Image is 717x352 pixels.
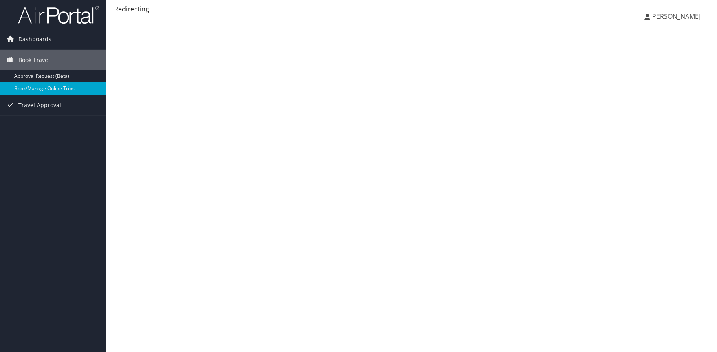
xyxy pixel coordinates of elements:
a: [PERSON_NAME] [644,4,709,29]
span: Travel Approval [18,95,61,115]
img: airportal-logo.png [18,5,99,24]
div: Redirecting... [114,4,709,14]
span: Book Travel [18,50,50,70]
span: Dashboards [18,29,51,49]
span: [PERSON_NAME] [650,12,701,21]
